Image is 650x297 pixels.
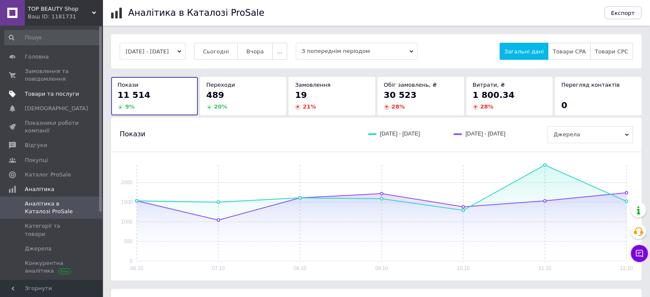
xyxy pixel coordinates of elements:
[272,43,287,60] button: ...
[237,43,273,60] button: Вчора
[25,245,51,253] span: Джерела
[295,82,330,88] span: Замовлення
[25,119,79,135] span: Показники роботи компанії
[25,259,79,275] span: Конкурентна аналітика
[296,43,418,60] span: З попереднім періодом
[206,90,224,100] span: 489
[28,13,103,21] div: Ваш ID: 1181731
[25,90,79,98] span: Товари та послуги
[25,185,54,193] span: Аналітика
[295,90,307,100] span: 19
[620,265,633,271] text: 12.10
[212,265,225,271] text: 07.10
[4,30,101,45] input: Пошук
[25,141,47,149] span: Відгуки
[500,43,548,60] button: Загальні дані
[206,82,235,88] span: Переходи
[203,48,229,55] span: Сьогодні
[25,68,79,83] span: Замовлення та повідомлення
[473,90,515,100] span: 1 800.34
[277,48,282,55] span: ...
[25,105,88,112] span: [DEMOGRAPHIC_DATA]
[128,8,264,18] h1: Аналітика в Каталозі ProSale
[120,129,145,139] span: Покази
[25,53,49,61] span: Головна
[121,179,132,185] text: 2000
[25,156,48,164] span: Покупці
[480,103,494,110] span: 28 %
[504,48,544,55] span: Загальні дані
[214,103,227,110] span: 20 %
[384,82,437,88] span: Обіг замовлень, ₴
[121,219,132,225] text: 1000
[118,82,138,88] span: Покази
[384,90,417,100] span: 30 523
[561,82,620,88] span: Перегляд контактів
[631,245,648,262] button: Чат з покупцем
[590,43,633,60] button: Товари CPC
[547,126,633,143] span: Джерела
[391,103,405,110] span: 28 %
[611,10,635,16] span: Експорт
[375,265,388,271] text: 09.10
[129,258,132,264] text: 0
[124,238,132,244] text: 500
[25,171,71,179] span: Каталог ProSale
[194,43,238,60] button: Сьогодні
[246,48,264,55] span: Вчора
[130,265,143,271] text: 06.10
[121,199,132,205] text: 1500
[118,90,150,100] span: 11 514
[473,82,505,88] span: Витрати, ₴
[604,6,642,19] button: Експорт
[561,100,567,110] span: 0
[28,5,92,13] span: TOP BEAUTY Shop
[538,265,551,271] text: 11.10
[553,48,585,55] span: Товари CPA
[25,222,79,238] span: Категорії та товари
[548,43,590,60] button: Товари CPA
[25,200,79,215] span: Аналітика в Каталозі ProSale
[120,43,185,60] button: [DATE] - [DATE]
[457,265,470,271] text: 10.10
[125,103,135,110] span: 9 %
[294,265,306,271] text: 08.10
[303,103,316,110] span: 21 %
[595,48,628,55] span: Товари CPC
